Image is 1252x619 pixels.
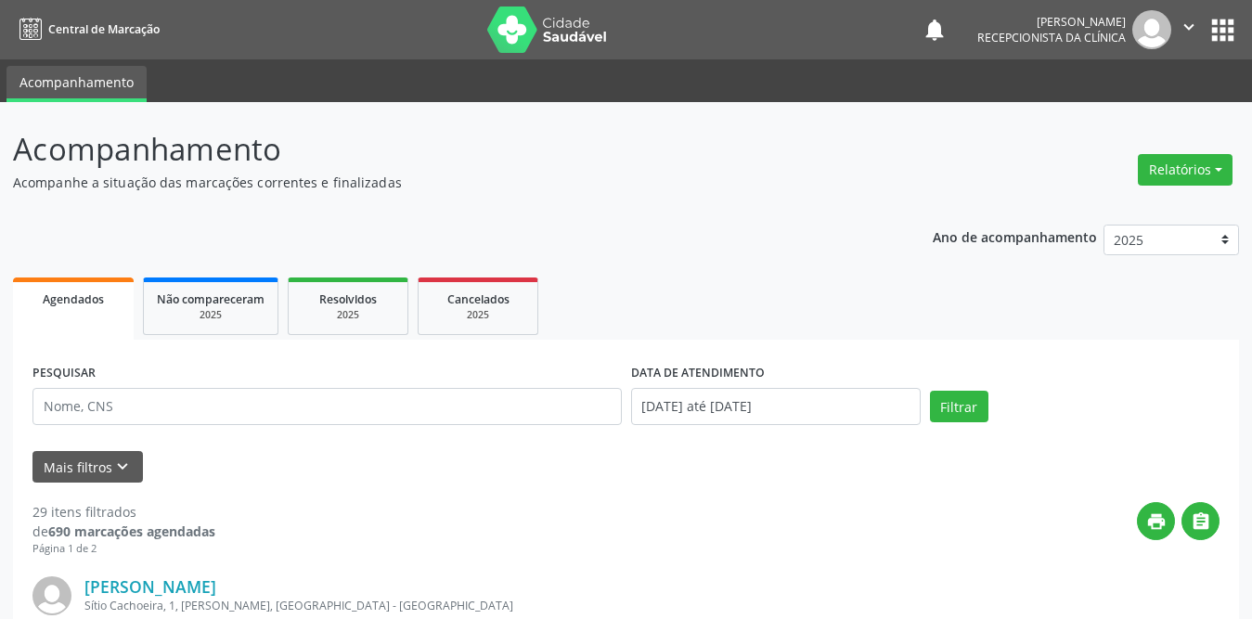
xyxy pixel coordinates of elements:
span: Recepcionista da clínica [977,30,1126,45]
input: Selecione um intervalo [631,388,921,425]
div: 29 itens filtrados [32,502,215,522]
div: [PERSON_NAME] [977,14,1126,30]
button:  [1181,502,1220,540]
span: Agendados [43,291,104,307]
div: Página 1 de 2 [32,541,215,557]
div: 2025 [302,308,394,322]
button: apps [1207,14,1239,46]
p: Acompanhe a situação das marcações correntes e finalizadas [13,173,871,192]
span: Cancelados [447,291,510,307]
img: img [32,576,71,615]
button: Relatórios [1138,154,1233,186]
label: DATA DE ATENDIMENTO [631,359,765,388]
button: notifications [922,17,948,43]
div: Sítio Cachoeira, 1, [PERSON_NAME], [GEOGRAPHIC_DATA] - [GEOGRAPHIC_DATA] [84,598,941,613]
a: [PERSON_NAME] [84,576,216,597]
img: img [1132,10,1171,49]
button: print [1137,502,1175,540]
div: 2025 [157,308,265,322]
i:  [1191,511,1211,532]
button:  [1171,10,1207,49]
a: Acompanhamento [6,66,147,102]
p: Ano de acompanhamento [933,225,1097,248]
a: Central de Marcação [13,14,160,45]
i: print [1146,511,1167,532]
input: Nome, CNS [32,388,622,425]
strong: 690 marcações agendadas [48,522,215,540]
div: 2025 [432,308,524,322]
span: Central de Marcação [48,21,160,37]
span: Não compareceram [157,291,265,307]
label: PESQUISAR [32,359,96,388]
div: de [32,522,215,541]
button: Filtrar [930,391,988,422]
button: Mais filtroskeyboard_arrow_down [32,451,143,484]
span: Resolvidos [319,291,377,307]
i: keyboard_arrow_down [112,457,133,477]
i:  [1179,17,1199,37]
p: Acompanhamento [13,126,871,173]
